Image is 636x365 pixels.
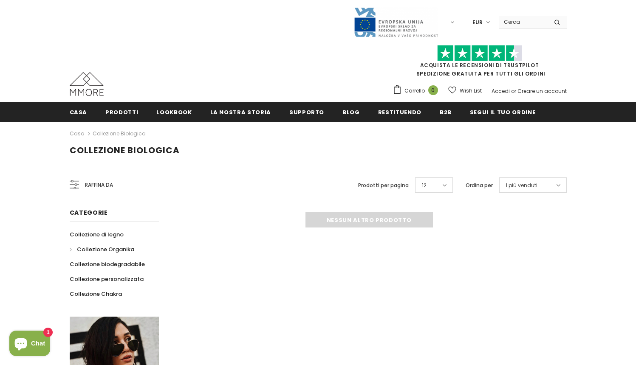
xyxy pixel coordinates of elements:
a: Collezione di legno [70,227,124,242]
span: Categorie [70,208,108,217]
a: Blog [342,102,360,121]
a: Collezione biodegradabile [70,257,145,272]
a: Collezione Organika [70,242,134,257]
img: Casi MMORE [70,72,104,96]
span: Blog [342,108,360,116]
a: Casa [70,129,85,139]
a: La nostra storia [210,102,271,121]
span: Carrello [404,87,425,95]
a: Collezione biologica [93,130,146,137]
label: Ordina per [466,181,493,190]
a: B2B [440,102,452,121]
a: Collezione Chakra [70,286,122,301]
inbox-online-store-chat: Shopify online store chat [7,331,53,358]
span: I più venduti [506,181,537,190]
span: supporto [289,108,324,116]
span: Restituendo [378,108,421,116]
a: Prodotti [105,102,138,121]
a: Segui il tuo ordine [470,102,535,121]
span: Collezione personalizzata [70,275,144,283]
img: Javni Razpis [353,7,438,38]
span: 0 [428,85,438,95]
span: Raffina da [85,180,113,190]
span: Casa [70,108,88,116]
span: B2B [440,108,452,116]
span: Collezione Organika [77,245,134,253]
a: supporto [289,102,324,121]
span: Segui il tuo ordine [470,108,535,116]
span: or [511,87,516,95]
span: 12 [422,181,427,190]
a: Collezione personalizzata [70,272,144,286]
input: Search Site [499,16,548,28]
a: Lookbook [156,102,192,121]
span: Prodotti [105,108,138,116]
span: EUR [472,18,483,27]
a: Wish List [448,83,482,98]
a: Carrello 0 [393,84,442,97]
label: Prodotti per pagina [358,181,409,190]
a: Restituendo [378,102,421,121]
a: Casa [70,102,88,121]
span: La nostra storia [210,108,271,116]
a: Javni Razpis [353,18,438,25]
span: Wish List [460,87,482,95]
a: Acquista le recensioni di TrustPilot [420,62,539,69]
span: Collezione Chakra [70,290,122,298]
span: Collezione biodegradabile [70,260,145,268]
img: Fidati di Pilot Stars [437,45,522,62]
span: Collezione di legno [70,230,124,239]
a: Creare un account [517,87,567,95]
a: Accedi [492,87,510,95]
span: SPEDIZIONE GRATUITA PER TUTTI GLI ORDINI [393,49,567,77]
span: Lookbook [156,108,192,116]
span: Collezione biologica [70,144,180,156]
